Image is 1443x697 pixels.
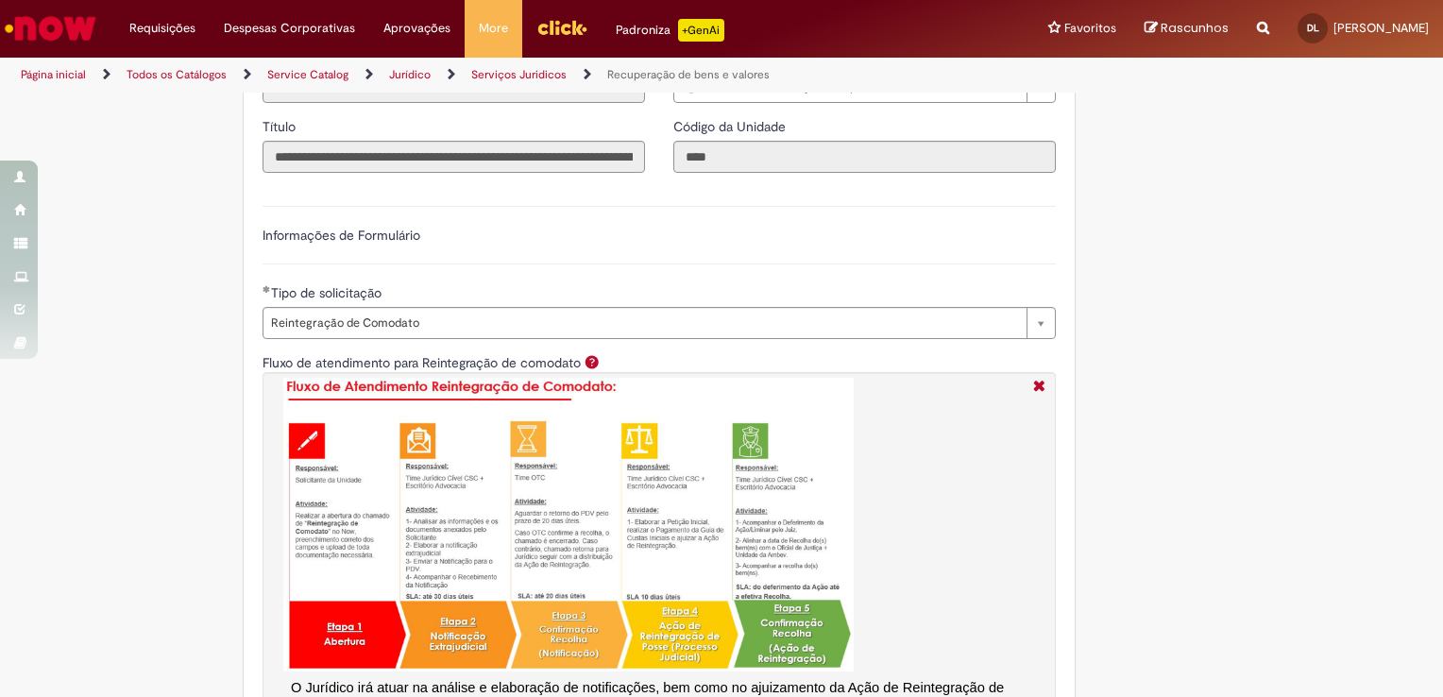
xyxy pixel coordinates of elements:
[271,284,385,301] span: Tipo de solicitação
[673,118,789,135] span: Somente leitura - Código da Unidade
[21,67,86,82] a: Página inicial
[1161,19,1229,37] span: Rascunhos
[1145,20,1229,38] a: Rascunhos
[536,13,587,42] img: click_logo_yellow_360x200.png
[1307,22,1319,34] span: DL
[1333,20,1429,36] span: [PERSON_NAME]
[127,67,227,82] a: Todos os Catálogos
[263,117,299,136] label: Somente leitura - Título
[1064,19,1116,38] span: Favoritos
[14,58,948,93] ul: Trilhas de página
[389,67,431,82] a: Jurídico
[267,67,348,82] a: Service Catalog
[581,354,603,369] span: Ajuda para Fluxo de atendimento para Reintegração de comodato
[1028,378,1050,398] i: Fechar More information Por question_fluxo_de_atendimento_para_reintegracao_de_comodato
[263,118,299,135] span: Somente leitura - Título
[616,19,724,42] div: Padroniza
[129,19,195,38] span: Requisições
[263,285,271,293] span: Obrigatório Preenchido
[263,227,420,244] label: Informações de Formulário
[263,141,645,173] input: Título
[383,19,450,38] span: Aprovações
[271,308,1017,338] span: Reintegração de Comodato
[479,19,508,38] span: More
[471,67,567,82] a: Serviços Juridicos
[224,19,355,38] span: Despesas Corporativas
[263,354,581,371] label: Fluxo de atendimento para Reintegração de comodato
[678,19,724,42] p: +GenAi
[607,67,770,82] a: Recuperação de bens e valores
[673,117,789,136] label: Somente leitura - Código da Unidade
[2,9,99,47] img: ServiceNow
[673,141,1056,173] input: Código da Unidade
